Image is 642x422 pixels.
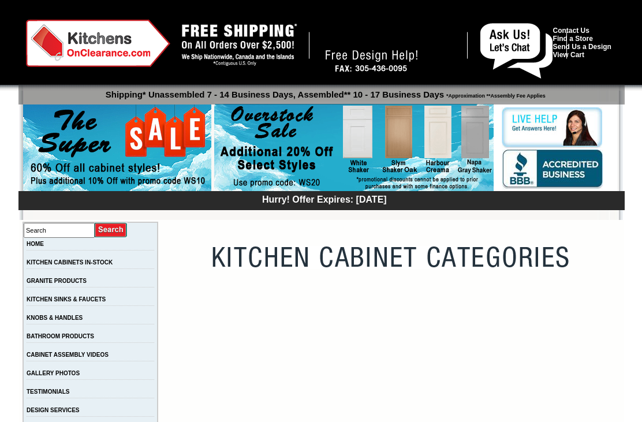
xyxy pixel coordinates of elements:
a: TESTIMONIALS [27,389,69,395]
a: KITCHEN CABINETS IN-STOCK [27,259,113,266]
input: Submit [95,222,128,238]
a: Contact Us [553,27,589,35]
a: DESIGN SERVICES [27,407,80,413]
a: CABINET ASSEMBLY VIDEOS [27,352,109,358]
a: View Cart [553,51,584,59]
img: Kitchens on Clearance Logo [26,20,170,67]
a: KITCHEN SINKS & FAUCETS [27,296,106,303]
a: BATHROOM PRODUCTS [27,333,94,339]
div: Hurry! Offer Expires: [DATE] [24,193,625,205]
a: KNOBS & HANDLES [27,315,83,321]
a: HOME [27,241,44,247]
span: *Approximation **Assembly Fee Applies [444,90,546,99]
p: Shipping* Unassembled 7 - 14 Business Days, Assembled** 10 - 17 Business Days [24,84,625,99]
a: Send Us a Design [553,43,611,51]
a: [PHONE_NUMBER] [316,31,454,48]
a: GRANITE PRODUCTS [27,278,87,284]
a: GALLERY PHOTOS [27,370,80,376]
a: Find a Store [553,35,593,43]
